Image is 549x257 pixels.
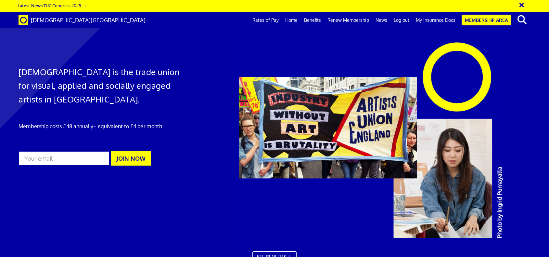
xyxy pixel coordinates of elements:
[111,151,151,166] button: JOIN NOW
[31,17,146,23] span: [DEMOGRAPHIC_DATA][GEOGRAPHIC_DATA]
[19,151,109,166] input: Your email
[19,122,183,130] p: Membership costs £48 annually – equivalent to £4 per month.
[18,3,44,8] strong: Latest News:
[18,3,86,8] a: Latest News:TUC Congress 2025 →
[282,12,301,28] a: Home
[413,12,459,28] a: My Insurance Docs
[19,65,183,106] h1: [DEMOGRAPHIC_DATA] is the trade union for visual, applied and socially engaged artists in [GEOGRA...
[390,12,413,28] a: Log out
[372,12,390,28] a: News
[14,12,150,28] a: Brand [DEMOGRAPHIC_DATA][GEOGRAPHIC_DATA]
[249,12,282,28] a: Rates of Pay
[462,15,511,25] a: Membership Area
[512,13,532,27] button: search
[301,12,324,28] a: Benefits
[324,12,372,28] a: Renew Membership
